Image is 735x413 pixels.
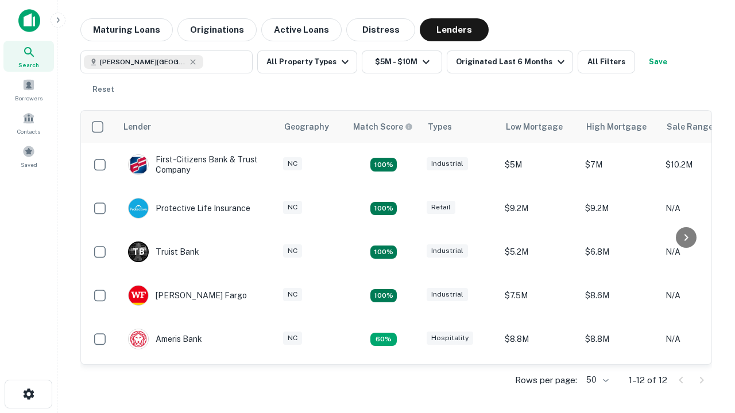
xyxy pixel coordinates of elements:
[117,111,277,143] th: Lender
[133,246,144,258] p: T B
[427,332,473,345] div: Hospitality
[283,332,302,345] div: NC
[370,333,397,346] div: Matching Properties: 1, hasApolloMatch: undefined
[499,143,579,186] td: $5M
[18,9,40,32] img: capitalize-icon.png
[277,111,346,143] th: Geography
[3,41,54,72] a: Search
[499,317,579,361] td: $8.8M
[678,285,735,340] iframe: Chat Widget
[582,372,610,388] div: 50
[123,120,151,134] div: Lender
[129,329,148,349] img: picture
[128,154,266,175] div: First-citizens Bank & Trust Company
[283,157,302,170] div: NC
[515,373,577,387] p: Rows per page:
[362,50,442,73] button: $5M - $10M
[128,198,250,219] div: Protective Life Insurance
[21,160,37,169] span: Saved
[129,198,148,218] img: picture
[579,274,660,317] td: $8.6M
[80,18,173,41] button: Maturing Loans
[427,244,468,258] div: Industrial
[370,158,397,172] div: Matching Properties: 2, hasApolloMatch: undefined
[17,127,40,136] span: Contacts
[370,246,397,259] div: Matching Properties: 3, hasApolloMatch: undefined
[499,230,579,274] td: $5.2M
[427,288,468,301] div: Industrial
[579,230,660,274] td: $6.8M
[283,288,302,301] div: NC
[85,78,122,101] button: Reset
[15,93,42,103] span: Borrowers
[629,373,667,387] p: 1–12 of 12
[579,317,660,361] td: $8.8M
[128,241,199,262] div: Truist Bank
[261,18,342,41] button: Active Loans
[579,111,660,143] th: High Mortgage
[499,361,579,404] td: $9.2M
[3,74,54,105] a: Borrowers
[427,157,468,170] div: Industrial
[346,18,415,41] button: Distress
[667,120,713,134] div: Sale Range
[3,107,54,138] a: Contacts
[283,201,302,214] div: NC
[370,289,397,303] div: Matching Properties: 2, hasApolloMatch: undefined
[427,201,455,214] div: Retail
[499,111,579,143] th: Low Mortgage
[447,50,573,73] button: Originated Last 6 Months
[499,186,579,230] td: $9.2M
[578,50,635,73] button: All Filters
[100,57,186,67] span: [PERSON_NAME][GEOGRAPHIC_DATA], [GEOGRAPHIC_DATA]
[177,18,257,41] button: Originations
[370,202,397,216] div: Matching Properties: 2, hasApolloMatch: undefined
[586,120,647,134] div: High Mortgage
[128,329,202,349] div: Ameris Bank
[128,285,247,306] div: [PERSON_NAME] Fargo
[579,186,660,230] td: $9.2M
[3,141,54,172] a: Saved
[506,120,563,134] div: Low Mortgage
[456,55,568,69] div: Originated Last 6 Months
[18,60,39,69] span: Search
[129,286,148,305] img: picture
[284,120,329,134] div: Geography
[579,361,660,404] td: $9.2M
[353,120,413,133] div: Capitalize uses an advanced AI algorithm to match your search with the best lender. The match sco...
[421,111,499,143] th: Types
[428,120,452,134] div: Types
[257,50,357,73] button: All Property Types
[420,18,489,41] button: Lenders
[640,50,676,73] button: Save your search to get updates of matches that match your search criteria.
[499,274,579,317] td: $7.5M
[353,120,411,133] h6: Match Score
[129,155,148,174] img: picture
[579,143,660,186] td: $7M
[346,111,421,143] th: Capitalize uses an advanced AI algorithm to match your search with the best lender. The match sco...
[283,244,302,258] div: NC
